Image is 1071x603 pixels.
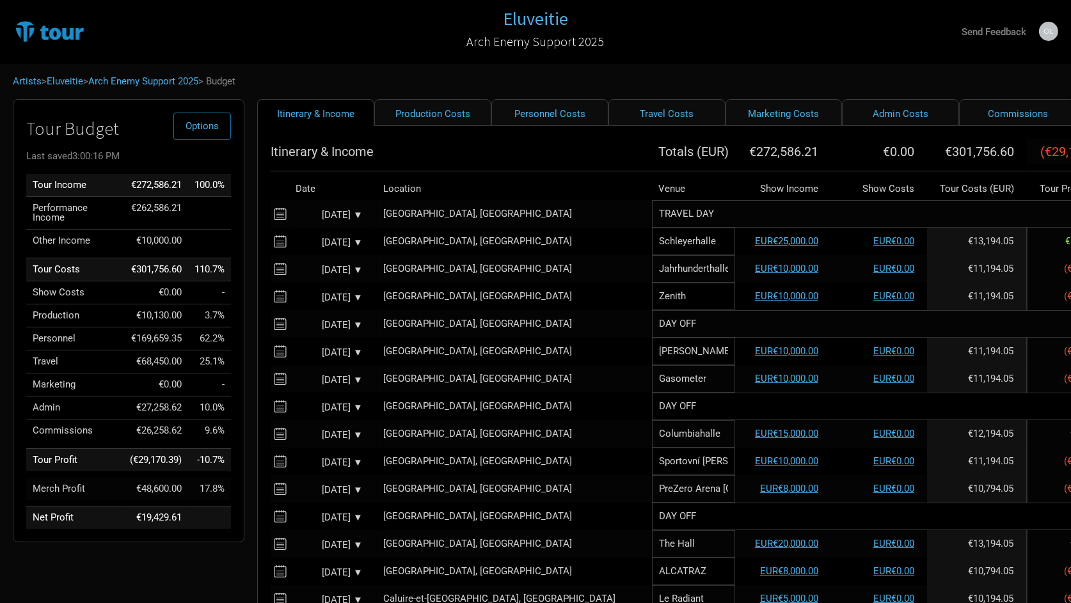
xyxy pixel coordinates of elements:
div: [DATE] ▼ [292,568,363,577]
input: Jahrhunderthalle [652,255,735,283]
a: EUR€0.00 [873,345,914,357]
div: [DATE] ▼ [292,403,363,412]
span: > [42,77,83,86]
div: Vienna, Austria [383,374,646,384]
span: > [83,77,198,86]
div: [DATE] ▼ [292,375,363,385]
input: Gasometer [652,365,735,393]
td: Tour Cost allocation from Production, Personnel, Travel, Marketing, Admin & Commissions [927,283,1027,310]
td: €169,659.35 [123,327,188,350]
td: Tour Cost allocation from Production, Personnel, Travel, Marketing, Admin & Commissions [927,420,1027,448]
th: Tour Costs ( EUR ) [927,178,1027,200]
th: Location [377,178,652,200]
div: Prague, Czechia [383,457,646,466]
div: Budapest, Hungary [383,347,646,356]
td: Tour Income as % of Tour Income [188,174,231,197]
td: Other Income as % of Tour Income [188,229,231,252]
a: Eluveitie [503,9,568,29]
a: EUR€0.00 [873,538,914,549]
a: Itinerary & Income [257,99,374,126]
input: Sportovní hala Fortuna [652,448,735,475]
div: [DATE] ▼ [292,293,363,302]
div: [DATE] ▼ [292,513,363,522]
div: [DATE] ▼ [292,430,363,440]
td: Commissions [26,419,123,442]
h1: Eluveitie [503,7,568,30]
img: Jan-Ole [1039,22,1058,41]
a: EUR€8,000.00 [760,565,818,577]
div: Budapest, Hungary [383,319,646,329]
a: EUR€0.00 [873,373,914,384]
td: Tour Profit [26,448,123,471]
td: Show Costs [26,281,123,304]
td: Performance Income [26,196,123,229]
th: Date [289,178,372,200]
div: Milan, Italy [383,567,646,576]
a: EUR€0.00 [873,428,914,439]
td: €10,130.00 [123,304,188,327]
td: €19,429.61 [123,506,188,529]
div: Dübendorf, Switzerland [383,539,646,549]
a: EUR€0.00 [873,235,914,247]
img: TourTracks [13,19,151,44]
td: €301,756.60 [123,258,188,281]
td: €272,586.21 [123,174,188,197]
div: [DATE] ▼ [292,458,363,467]
input: Columbiahalle [652,420,735,448]
a: EUR€0.00 [873,455,914,467]
td: (€29,170.39) [123,448,188,471]
td: Tour Costs as % of Tour Income [188,258,231,281]
a: Travel Costs [608,99,726,126]
div: [DATE] ▼ [292,320,363,330]
td: Admin as % of Tour Income [188,396,231,419]
td: Tour Cost allocation from Production, Personnel, Travel, Marketing, Admin & Commissions [927,228,1027,255]
td: Performance Income as % of Tour Income [188,196,231,229]
td: Tour Cost allocation from Production, Personnel, Travel, Marketing, Admin & Commissions [927,475,1027,503]
td: Tour Cost allocation from Production, Personnel, Travel, Marketing, Admin & Commissions [927,530,1027,558]
a: Artists [13,75,42,87]
div: Munich, Germany [383,292,646,301]
td: Travel [26,350,123,373]
a: Personnel Costs [491,99,608,126]
div: Gliwice, Poland [383,484,646,494]
div: Frankfurt am Main, Germany [383,264,646,274]
div: [DATE] ▼ [292,210,363,220]
div: Berlin, Germany [383,402,646,411]
th: €301,756.60 [927,139,1027,164]
td: €26,258.62 [123,419,188,442]
a: EUR€10,000.00 [755,455,818,467]
div: [DATE] ▼ [292,485,363,495]
td: €10,000.00 [123,229,188,252]
td: Other Income [26,229,123,252]
a: Production Costs [374,99,491,126]
h2: Arch Enemy Support 2025 [467,35,605,49]
a: Eluveitie [47,75,83,87]
td: €0.00 [123,373,188,396]
div: Zürich, Switzerland [383,209,646,219]
td: Tour Cost allocation from Production, Personnel, Travel, Marketing, Admin & Commissions [927,365,1027,393]
input: The Hall [652,530,735,558]
td: Admin [26,396,123,419]
td: Show Costs as % of Tour Income [188,281,231,304]
input: ALCATRAZ [652,558,735,585]
th: €272,586.21 [735,139,831,164]
td: Net Profit [26,506,123,529]
td: Tour Cost allocation from Production, Personnel, Travel, Marketing, Admin & Commissions [927,255,1027,283]
td: €0.00 [123,281,188,304]
td: Tour Costs [26,258,123,281]
div: Berlin, Germany [383,429,646,439]
a: EUR€15,000.00 [755,428,818,439]
input: PreZero Arena Gliwice [652,475,735,503]
div: [DATE] ▼ [292,348,363,357]
a: Arch Enemy Support 2025 [467,28,605,55]
td: €27,258.62 [123,396,188,419]
th: Show Costs [831,178,927,200]
a: EUR€0.00 [873,565,914,577]
div: [DATE] ▼ [292,238,363,247]
a: EUR€0.00 [873,263,914,274]
input: Barba Negra Music Club [652,338,735,365]
td: Tour Cost allocation from Production, Personnel, Travel, Marketing, Admin & Commissions [927,448,1027,475]
td: Personnel as % of Tour Income [188,327,231,350]
a: Marketing Costs [726,99,843,126]
th: Venue [652,178,735,200]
